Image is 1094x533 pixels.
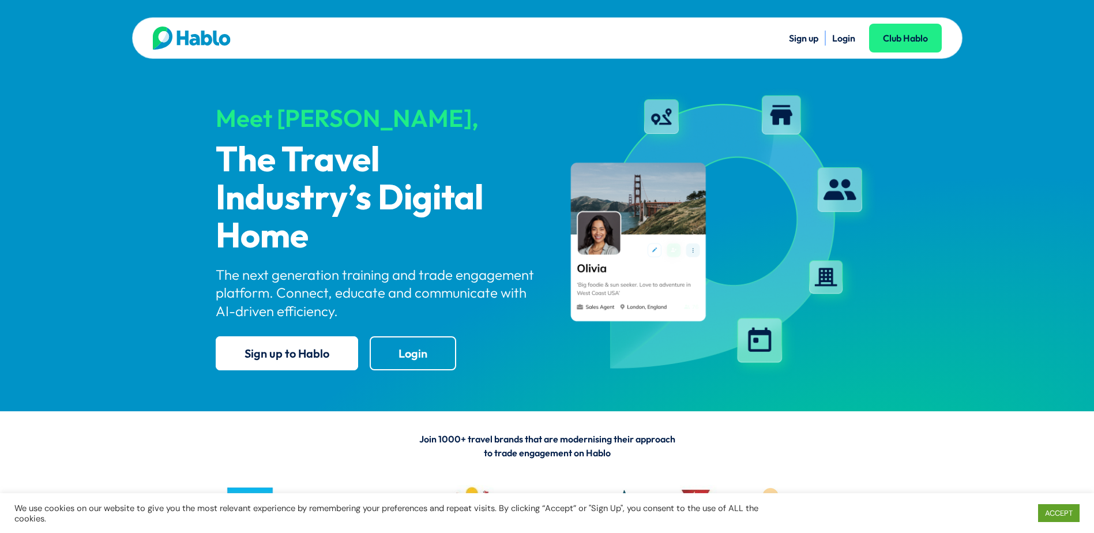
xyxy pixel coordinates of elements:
a: Login [370,336,456,370]
a: Login [832,32,855,44]
span: Join 1000+ travel brands that are modernising their approach to trade engagement on Hablo [419,433,675,459]
img: Hablo logo main 2 [153,27,231,50]
a: Sign up to Hablo [216,336,358,370]
p: The next generation training and trade engagement platform. Connect, educate and communicate with... [216,266,537,320]
div: Meet [PERSON_NAME], [216,105,537,132]
a: Club Hablo [869,24,942,52]
p: The Travel Industry’s Digital Home [216,142,537,256]
a: ACCEPT [1038,504,1080,522]
a: Sign up [789,32,818,44]
img: hablo-profile-image [557,86,879,380]
div: We use cookies on our website to give you the most relevant experience by remembering your prefer... [14,503,760,524]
